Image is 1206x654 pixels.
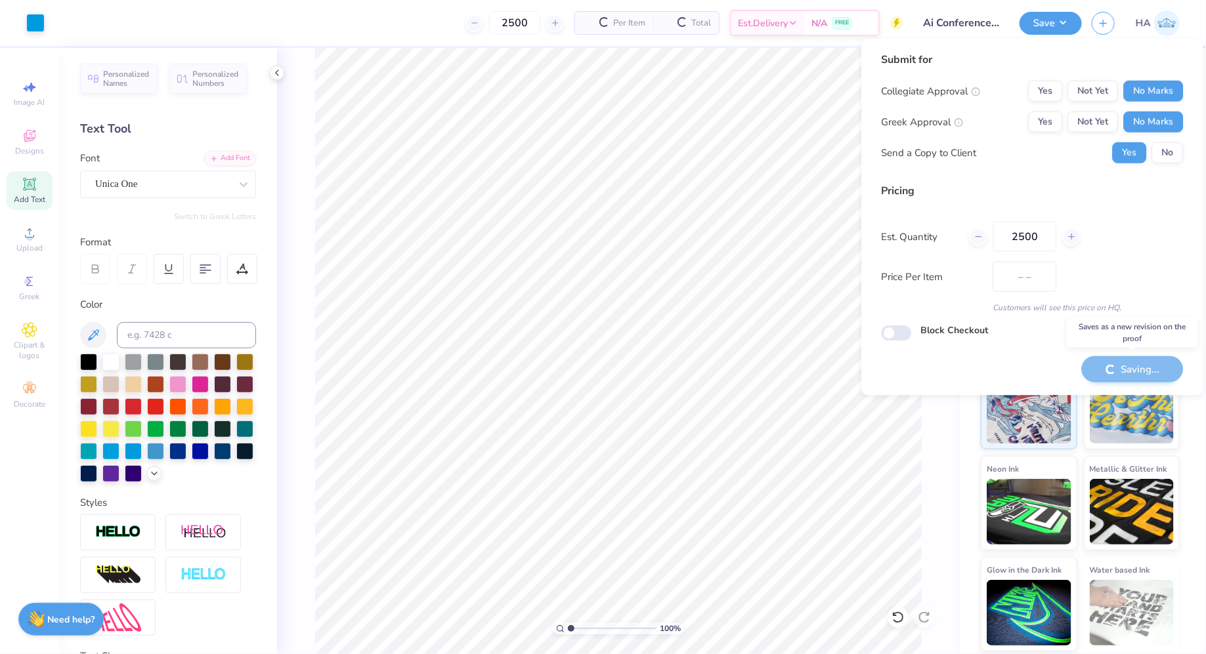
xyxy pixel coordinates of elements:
[14,194,45,205] span: Add Text
[738,16,788,30] span: Est. Delivery
[987,378,1071,443] img: Standard
[987,563,1062,577] span: Glow in the Dark Ink
[882,52,1184,68] div: Submit for
[987,479,1071,544] img: Neon Ink
[993,222,1057,252] input: – –
[987,462,1019,476] span: Neon Ink
[103,70,150,88] span: Personalized Names
[882,270,983,285] label: Price Per Item
[1090,580,1174,645] img: Water based Ink
[15,146,44,156] span: Designs
[913,10,1010,36] input: Untitled Design
[1152,142,1184,163] button: No
[95,603,141,632] img: Free Distort
[882,183,1184,199] div: Pricing
[174,211,256,222] button: Switch to Greek Letters
[80,235,257,250] div: Format
[80,151,100,166] label: Font
[192,70,239,88] span: Personalized Numbers
[1029,112,1063,133] button: Yes
[1068,112,1119,133] button: Not Yet
[613,16,645,30] span: Per Item
[1090,563,1150,577] span: Water based Ink
[921,323,989,337] label: Block Checkout
[14,97,45,108] span: Image AI
[811,16,827,30] span: N/A
[835,18,849,28] span: FREE
[48,613,95,626] strong: Need help?
[1068,81,1119,102] button: Not Yet
[80,120,256,138] div: Text Tool
[882,146,977,161] div: Send a Copy to Client
[489,11,540,35] input: – –
[882,302,1184,314] div: Customers will see this price on HQ.
[204,151,256,166] div: Add Font
[80,495,256,510] div: Styles
[1090,479,1174,544] img: Metallic & Glitter Ink
[691,16,711,30] span: Total
[1124,81,1184,102] button: No Marks
[1136,16,1151,31] span: HA
[1154,10,1180,36] img: Harshit Agarwal
[1029,81,1063,102] button: Yes
[1124,112,1184,133] button: No Marks
[7,340,53,361] span: Clipart & logos
[181,567,226,582] img: Negative Space
[14,399,45,409] span: Decorate
[181,524,226,541] img: Shadow
[1020,12,1082,35] button: Save
[882,115,964,130] div: Greek Approval
[987,580,1071,645] img: Glow in the Dark Ink
[16,243,43,253] span: Upload
[95,565,141,586] img: 3d Illusion
[882,230,960,245] label: Est. Quantity
[660,623,681,634] span: 100 %
[1136,10,1180,36] a: HA
[20,291,40,302] span: Greek
[117,322,256,348] input: e.g. 7428 c
[1090,378,1174,443] img: Puff Ink
[80,297,256,312] div: Color
[882,84,981,99] div: Collegiate Approval
[1067,317,1198,348] div: Saves as a new revision on the proof
[1090,462,1167,476] span: Metallic & Glitter Ink
[95,525,141,540] img: Stroke
[1113,142,1147,163] button: Yes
